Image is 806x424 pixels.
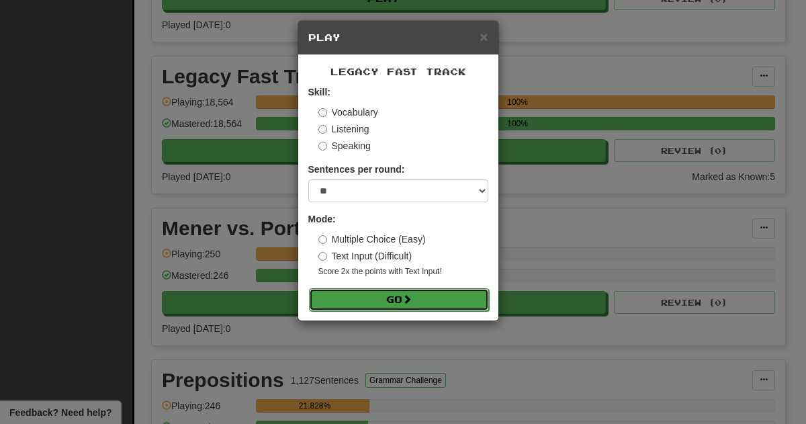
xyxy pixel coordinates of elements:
label: Vocabulary [318,105,378,119]
strong: Mode: [308,214,336,224]
label: Listening [318,122,369,136]
span: Legacy Fast Track [330,66,466,77]
h5: Play [308,31,488,44]
input: Vocabulary [318,108,327,117]
button: Go [309,288,489,311]
label: Sentences per round: [308,163,405,176]
label: Multiple Choice (Easy) [318,232,426,246]
label: Speaking [318,139,371,153]
input: Speaking [318,142,327,151]
button: Close [480,30,488,44]
input: Listening [318,125,327,134]
input: Text Input (Difficult) [318,252,327,261]
strong: Skill: [308,87,330,97]
label: Text Input (Difficult) [318,249,412,263]
input: Multiple Choice (Easy) [318,235,327,244]
small: Score 2x the points with Text Input ! [318,266,488,278]
span: × [480,29,488,44]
